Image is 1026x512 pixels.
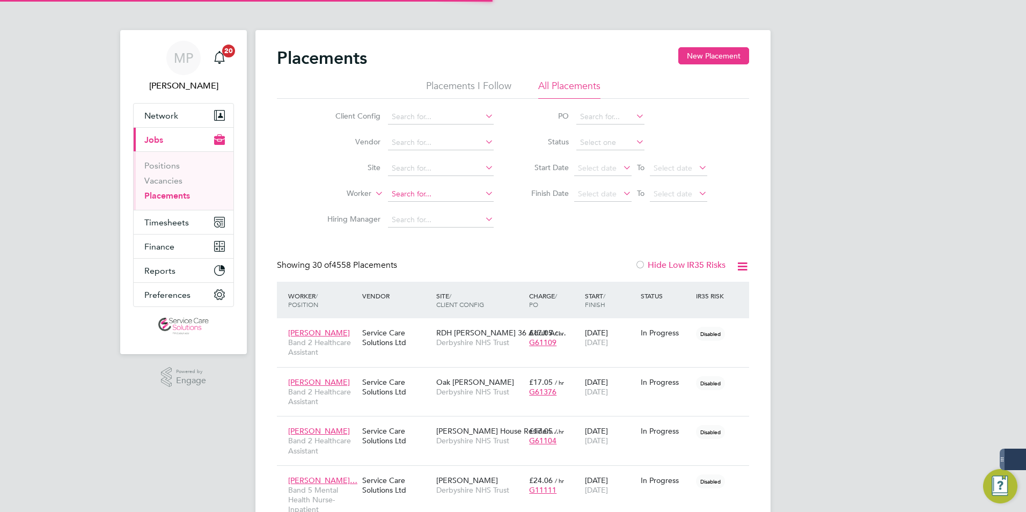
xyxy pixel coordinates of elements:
div: Start [582,286,638,314]
span: [DATE] [585,485,608,495]
a: MP[PERSON_NAME] [133,41,234,92]
label: Site [319,163,380,172]
span: G11111 [529,485,556,495]
span: Band 2 Healthcare Assistant [288,436,357,455]
span: [PERSON_NAME] [288,426,350,436]
span: Select date [654,189,692,199]
span: Disabled [696,425,725,439]
span: / hr [555,329,564,337]
div: Service Care Solutions Ltd [360,421,434,451]
label: PO [521,111,569,121]
input: Search for... [576,109,644,125]
span: Timesheets [144,217,189,228]
span: Network [144,111,178,121]
label: Finish Date [521,188,569,198]
span: Band 2 Healthcare Assistant [288,338,357,357]
span: Derbyshire NHS Trust [436,436,524,445]
span: Disabled [696,376,725,390]
a: 20 [209,41,230,75]
input: Search for... [388,109,494,125]
span: 20 [222,45,235,57]
span: RDH [PERSON_NAME] 36 Adult Ac… [436,328,566,338]
div: Service Care Solutions Ltd [360,470,434,500]
a: [PERSON_NAME]Band 2 Healthcare AssistantService Care Solutions Ltd[PERSON_NAME] House Residen…Der... [285,420,749,429]
button: Reports [134,259,233,282]
span: / Client Config [436,291,484,309]
span: MP [174,51,193,65]
span: [PERSON_NAME] [288,377,350,387]
div: [DATE] [582,323,638,353]
a: [PERSON_NAME]Band 2 Healthcare AssistantService Care Solutions LtdOak [PERSON_NAME]Derbyshire NHS... [285,371,749,381]
span: £17.05 [529,426,553,436]
label: Worker [310,188,371,199]
a: Positions [144,160,180,171]
div: Vendor [360,286,434,305]
label: Start Date [521,163,569,172]
h2: Placements [277,47,367,69]
div: Service Care Solutions Ltd [360,323,434,353]
div: Jobs [134,151,233,210]
span: To [634,160,648,174]
span: Derbyshire NHS Trust [436,485,524,495]
span: Disabled [696,474,725,488]
span: Preferences [144,290,190,300]
span: Select date [578,163,617,173]
input: Search for... [388,187,494,202]
span: £17.05 [529,377,553,387]
label: Client Config [319,111,380,121]
div: In Progress [641,328,691,338]
span: Reports [144,266,175,276]
div: [DATE] [582,421,638,451]
span: / PO [529,291,557,309]
div: IR35 Risk [693,286,730,305]
span: £24.06 [529,476,553,485]
button: New Placement [678,47,749,64]
div: Status [638,286,694,305]
a: [PERSON_NAME]Band 2 Healthcare AssistantService Care Solutions LtdRDH [PERSON_NAME] 36 Adult Ac…D... [285,322,749,331]
a: Vacancies [144,175,182,186]
a: [PERSON_NAME]…Band 5 Mental Health Nurse-InpatientService Care Solutions Ltd[PERSON_NAME]Derbyshi... [285,470,749,479]
div: [DATE] [582,470,638,500]
span: Derbyshire NHS Trust [436,387,524,397]
span: [DATE] [585,387,608,397]
a: Powered byEngage [161,367,207,387]
span: [PERSON_NAME]… [288,476,357,485]
span: / Finish [585,291,605,309]
label: Hiring Manager [319,214,380,224]
li: All Placements [538,79,600,99]
label: Vendor [319,137,380,147]
div: Charge [526,286,582,314]
div: Site [434,286,526,314]
input: Search for... [388,161,494,176]
input: Search for... [388,213,494,228]
span: G61104 [529,436,556,445]
input: Search for... [388,135,494,150]
span: / hr [555,427,564,435]
div: In Progress [641,426,691,436]
span: [PERSON_NAME] House Residen… [436,426,559,436]
button: Preferences [134,283,233,306]
a: Placements [144,191,190,201]
span: Engage [176,376,206,385]
button: Engage Resource Center [983,469,1017,503]
span: To [634,186,648,200]
span: [PERSON_NAME] [436,476,498,485]
span: Finance [144,242,174,252]
img: servicecare-logo-retina.png [158,318,209,335]
div: Worker [285,286,360,314]
span: Disabled [696,327,725,341]
span: Jobs [144,135,163,145]
span: 30 of [312,260,332,270]
span: Oak [PERSON_NAME] [436,377,514,387]
span: / Position [288,291,318,309]
label: Hide Low IR35 Risks [635,260,725,270]
label: Status [521,137,569,147]
span: Michael Potts [133,79,234,92]
span: Powered by [176,367,206,376]
input: Select one [576,135,644,150]
span: Derbyshire NHS Trust [436,338,524,347]
button: Network [134,104,233,127]
div: Service Care Solutions Ltd [360,372,434,402]
span: 4558 Placements [312,260,397,270]
span: Select date [578,189,617,199]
